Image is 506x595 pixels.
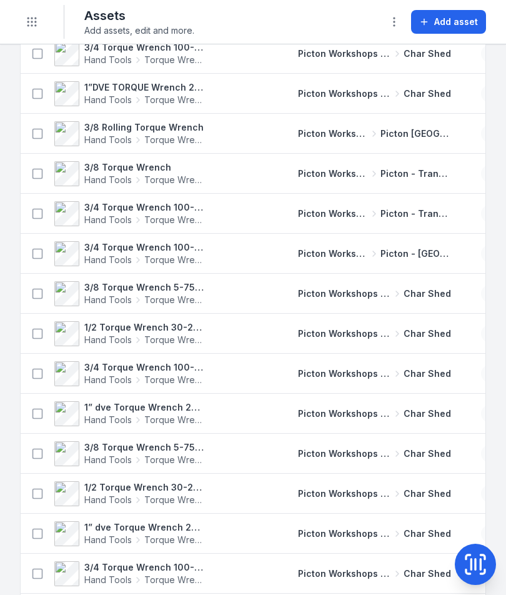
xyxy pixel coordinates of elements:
[144,494,206,506] span: Torque Wrench
[54,481,206,506] a: 1/2 Torque Wrench 30-250 ft/lbs 4577Hand ToolsTorque Wrench
[54,521,206,546] a: 1” dve Torque Wrench 200-1000 ft/lbs 4572Hand ToolsTorque Wrench
[84,94,132,106] span: Hand Tools
[144,54,206,66] span: Torque Wrench
[84,414,132,426] span: Hand Tools
[54,361,206,386] a: 3/4 Torque Wrench 100-600 ft/lbs 4576Hand ToolsTorque Wrench
[84,454,132,466] span: Hand Tools
[298,207,451,220] a: Picton Workshops & BaysPicton - Transmission Bay
[54,561,206,586] a: 3/4 Torque Wrench 100-600 ft/lbs 4575Hand ToolsTorque Wrench
[298,87,391,100] span: Picton Workshops & Bays
[54,161,206,186] a: 3/8 Torque WrenchHand ToolsTorque Wrench
[298,487,391,500] span: Picton Workshops & Bays
[144,534,206,546] span: Torque Wrench
[84,521,206,534] strong: 1” dve Torque Wrench 200-1000 ft/lbs 4572
[404,327,451,340] span: Char Shed
[84,121,206,134] strong: 3/8 Rolling Torque Wrench
[298,327,391,340] span: Picton Workshops & Bays
[298,167,369,180] span: Picton Workshops & Bays
[298,127,369,140] span: Picton Workshops & Bays
[298,527,391,540] span: Picton Workshops & Bays
[404,367,451,380] span: Char Shed
[144,214,206,226] span: Torque Wrench
[404,527,451,540] span: Char Shed
[84,7,194,24] h2: Assets
[298,367,391,380] span: Picton Workshops & Bays
[84,494,132,506] span: Hand Tools
[298,287,451,300] a: Picton Workshops & BaysChar Shed
[84,281,206,294] strong: 3/8 Torque Wrench 5-75 ft/lbs 4582
[298,287,391,300] span: Picton Workshops & Bays
[54,121,206,146] a: 3/8 Rolling Torque WrenchHand ToolsTorque Wrench
[144,334,206,346] span: Torque Wrench
[298,247,451,260] a: Picton Workshops & BaysPicton - [GEOGRAPHIC_DATA]
[298,247,369,260] span: Picton Workshops & Bays
[84,24,194,37] span: Add assets, edit and more.
[84,54,132,66] span: Hand Tools
[298,527,451,540] a: Picton Workshops & BaysChar Shed
[84,374,132,386] span: Hand Tools
[144,374,206,386] span: Torque Wrench
[54,41,206,66] a: 3/4 Torque Wrench 100-500 ft/lbs box 2 4575Hand ToolsTorque Wrench
[380,247,451,260] span: Picton - [GEOGRAPHIC_DATA]
[404,47,451,60] span: Char Shed
[84,574,132,586] span: Hand Tools
[298,207,369,220] span: Picton Workshops & Bays
[144,414,206,426] span: Torque Wrench
[380,167,451,180] span: Picton - Transmission Bay
[298,567,391,580] span: Picton Workshops & Bays
[84,134,132,146] span: Hand Tools
[84,81,206,94] strong: 1”DVE TORQUE Wrench 200-1000 ft/lbs 4572
[54,81,206,106] a: 1”DVE TORQUE Wrench 200-1000 ft/lbs 4572Hand ToolsTorque Wrench
[84,361,206,374] strong: 3/4 Torque Wrench 100-600 ft/lbs 4576
[144,94,206,106] span: Torque Wrench
[411,10,486,34] button: Add asset
[298,487,451,500] a: Picton Workshops & BaysChar Shed
[84,214,132,226] span: Hand Tools
[84,161,206,174] strong: 3/8 Torque Wrench
[404,287,451,300] span: Char Shed
[84,481,206,494] strong: 1/2 Torque Wrench 30-250 ft/lbs 4577
[54,401,206,426] a: 1” dve Torque Wrench 200-1000ft/lbs 4571Hand ToolsTorque Wrench
[84,321,206,334] strong: 1/2 Torque Wrench 30-250 ft/lbs 4578
[84,294,132,306] span: Hand Tools
[84,174,132,186] span: Hand Tools
[298,127,451,140] a: Picton Workshops & BaysPicton [GEOGRAPHIC_DATA]
[298,87,451,100] a: Picton Workshops & BaysChar Shed
[84,534,132,546] span: Hand Tools
[298,567,451,580] a: Picton Workshops & BaysChar Shed
[298,407,391,420] span: Picton Workshops & Bays
[84,41,206,54] strong: 3/4 Torque Wrench 100-500 ft/lbs box 2 4575
[54,241,206,266] a: 3/4 Torque Wrench 100-600 ft/lbs 447Hand ToolsTorque Wrench
[404,447,451,460] span: Char Shed
[84,561,206,574] strong: 3/4 Torque Wrench 100-600 ft/lbs 4575
[84,201,206,214] strong: 3/4 Torque Wrench 100-600 ft/lbs 0320601267
[380,127,451,140] span: Picton [GEOGRAPHIC_DATA]
[404,87,451,100] span: Char Shed
[144,254,206,266] span: Torque Wrench
[144,574,206,586] span: Torque Wrench
[144,134,206,146] span: Torque Wrench
[84,334,132,346] span: Hand Tools
[84,241,206,254] strong: 3/4 Torque Wrench 100-600 ft/lbs 447
[298,47,391,60] span: Picton Workshops & Bays
[54,201,206,226] a: 3/4 Torque Wrench 100-600 ft/lbs 0320601267Hand ToolsTorque Wrench
[404,407,451,420] span: Char Shed
[20,10,44,34] button: Toggle navigation
[298,47,451,60] a: Picton Workshops & BaysChar Shed
[298,327,451,340] a: Picton Workshops & BaysChar Shed
[84,401,206,414] strong: 1” dve Torque Wrench 200-1000ft/lbs 4571
[404,567,451,580] span: Char Shed
[380,207,451,220] span: Picton - Transmission Bay
[54,281,206,306] a: 3/8 Torque Wrench 5-75 ft/lbs 4582Hand ToolsTorque Wrench
[298,447,391,460] span: Picton Workshops & Bays
[84,441,206,454] strong: 3/8 Torque Wrench 5-75 ft/lbd
[144,174,206,186] span: Torque Wrench
[144,454,206,466] span: Torque Wrench
[84,254,132,266] span: Hand Tools
[54,321,206,346] a: 1/2 Torque Wrench 30-250 ft/lbs 4578Hand ToolsTorque Wrench
[404,487,451,500] span: Char Shed
[298,167,451,180] a: Picton Workshops & BaysPicton - Transmission Bay
[54,441,206,466] a: 3/8 Torque Wrench 5-75 ft/lbdHand ToolsTorque Wrench
[298,407,451,420] a: Picton Workshops & BaysChar Shed
[144,294,206,306] span: Torque Wrench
